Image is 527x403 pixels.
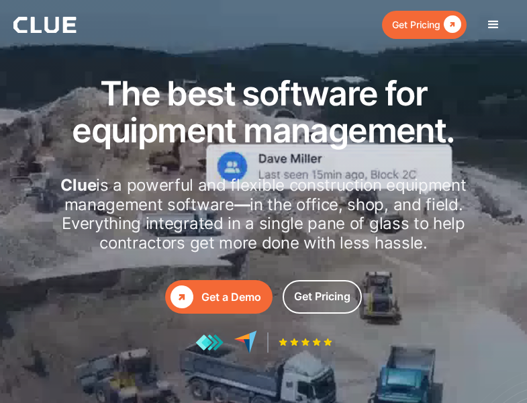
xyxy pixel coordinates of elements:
a: Get Pricing [382,11,467,38]
div:  [440,16,461,33]
div: menu [473,5,514,45]
div:  [171,285,193,308]
img: reviews at getapp [195,334,224,351]
h1: The best software for equipment management. [27,75,500,149]
strong: — [234,195,250,214]
div: Get a Demo [201,289,261,306]
div: Get Pricing [392,16,440,33]
a: Get Pricing [283,280,362,314]
div: Get Pricing [294,288,350,305]
img: reviews at capterra [234,330,257,354]
h2: is a powerful and flexible construction equipment management software in the office, shop, and fi... [27,176,500,253]
strong: Clue [60,175,96,195]
img: Five-star rating icon [279,338,332,347]
a: Get a Demo [165,280,273,314]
